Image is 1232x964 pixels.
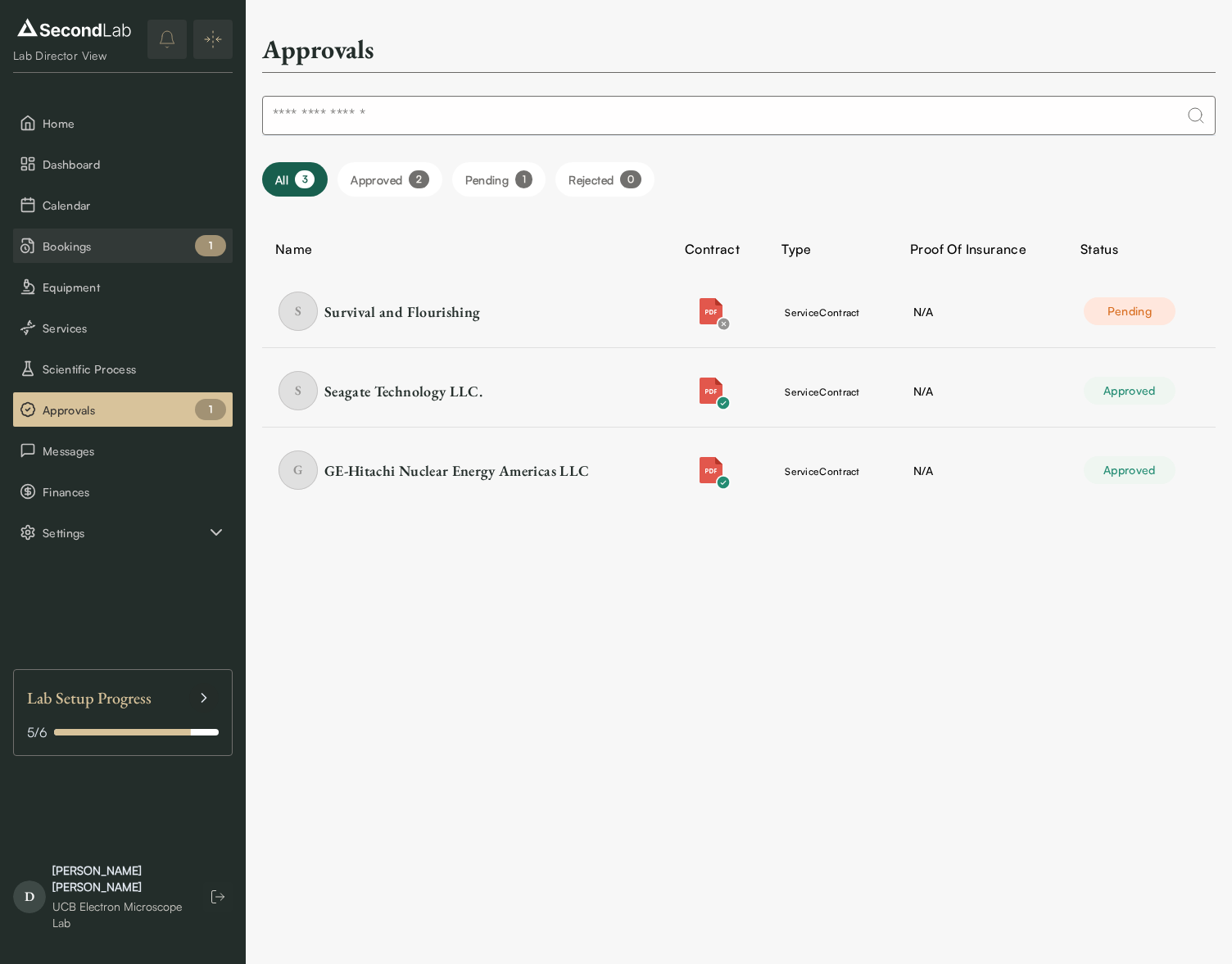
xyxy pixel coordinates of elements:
[43,278,226,296] span: Equipment
[1084,377,1175,405] div: Approved
[688,447,734,493] button: Attachment icon for pdfCheck icon for pdf
[1084,456,1175,484] div: Approved
[913,464,933,477] span: N/A
[337,162,442,197] button: Filter Approved bookings
[13,229,233,263] li: Bookings
[716,316,731,331] img: Check icon for pdf
[785,465,860,477] span: service Contract
[13,269,233,304] button: Equipment
[409,170,428,188] div: 2
[716,396,731,410] img: Check icon for pdf
[698,298,724,324] img: Attachment icon for pdf
[43,156,226,173] span: Dashboard
[13,106,233,140] button: Home
[43,483,226,500] span: Finances
[324,301,480,322] div: Survival and Flourishing
[13,474,233,509] button: Finances
[43,115,226,132] span: Home
[13,188,233,222] button: Calendar
[672,229,768,269] th: Contract
[43,401,226,419] span: Approvals
[1067,229,1216,269] th: Status
[279,450,318,490] span: G
[785,386,860,398] span: service Contract
[620,170,641,188] div: 0
[13,392,233,427] button: Approvals
[195,399,226,420] div: 1
[698,378,724,404] img: Attachment icon for pdf
[13,15,135,41] img: logo
[13,229,233,263] button: Bookings 1 pending
[43,360,226,378] span: Scientific Process
[262,33,374,66] h2: Approvals
[688,288,734,334] button: Attachment icon for pdfCheck icon for pdf
[43,238,226,255] span: Bookings
[688,368,734,414] button: Attachment icon for pdfCheck icon for pdf
[195,235,226,256] div: 1
[716,475,731,490] img: Check icon for pdf
[147,20,187,59] button: notifications
[43,524,206,541] span: Settings
[279,292,655,331] a: item Survival and Flourishing
[279,371,318,410] span: S
[262,162,328,197] button: Filter all bookings
[13,147,233,181] button: Dashboard
[43,442,226,459] span: Messages
[913,384,933,398] span: N/A
[279,371,655,410] a: item Seagate Technology LLC.
[324,381,482,401] div: Seagate Technology LLC.
[324,460,589,481] div: GE-Hitachi Nuclear Energy Americas LLC
[13,515,233,550] div: Settings sub items
[785,306,860,319] span: service Contract
[452,162,546,197] button: Filter Pending bookings
[193,20,233,59] button: Expand/Collapse sidebar
[43,197,226,214] span: Calendar
[1084,297,1175,325] div: Pending
[279,292,318,331] span: S
[515,170,532,188] div: 1
[913,305,933,319] span: N/A
[13,48,135,64] div: Lab Director View
[13,433,233,468] button: Messages
[698,457,724,483] img: Attachment icon for pdf
[295,170,315,188] div: 3
[279,450,655,490] a: item GE-Hitachi Nuclear Energy Americas LLC
[262,229,672,269] th: Name
[13,310,233,345] button: Services
[768,229,897,269] th: Type
[13,515,233,550] button: Settings
[43,319,226,337] span: Services
[555,162,654,197] button: Filter Rejected bookings
[897,229,1067,269] th: Proof Of Insurance
[13,351,233,386] button: Scientific Process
